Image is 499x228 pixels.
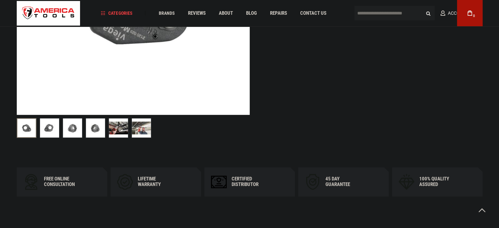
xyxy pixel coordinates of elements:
span: Reviews [188,11,205,16]
span: About [218,11,233,16]
div: Free online consultation [44,176,83,187]
img: America Tools [17,1,80,26]
span: 0 [473,14,475,18]
span: Brands [158,11,175,15]
span: Blog [246,11,257,16]
a: Contact Us [297,9,329,18]
div: 45 day Guarantee [325,176,365,187]
a: Categories [98,9,135,18]
button: Search [422,7,435,19]
a: About [216,9,236,18]
div: RIDGID 48448 1/2" MEGAPRESS RING [40,115,63,141]
a: Repairs [267,9,290,18]
span: Repairs [270,11,287,16]
div: RIDGID 48448 1/2" MEGAPRESS RING [109,115,132,141]
div: RIDGID 48448 1/2" MEGAPRESS RING [17,115,40,141]
div: Lifetime warranty [138,176,177,187]
img: RIDGID 48448 1/2" MEGAPRESS RING [109,118,128,137]
a: Reviews [185,9,208,18]
div: RIDGID 48448 1/2" MEGAPRESS RING [86,115,109,141]
img: RIDGID 48448 1/2" MEGAPRESS RING [86,118,105,137]
div: Certified Distributor [232,176,271,187]
a: store logo [17,1,80,26]
a: Blog [243,9,260,18]
div: RIDGID 48448 1/2" MEGAPRESS RING [63,115,86,141]
span: Contact Us [300,11,326,16]
span: Categories [101,11,132,15]
div: 100% quality assured [419,176,459,187]
div: RIDGID 48448 1/2" MEGAPRESS RING [132,115,151,141]
img: RIDGID 48448 1/2" MEGAPRESS RING [40,118,59,137]
img: RIDGID 48448 1/2" MEGAPRESS RING [132,118,151,137]
a: Brands [156,9,177,18]
img: RIDGID 48448 1/2" MEGAPRESS RING [63,118,82,137]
